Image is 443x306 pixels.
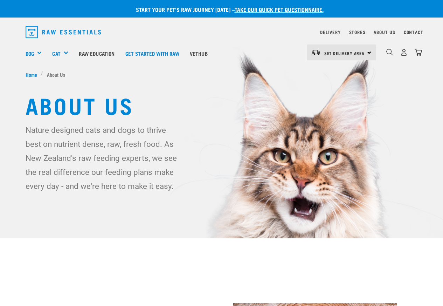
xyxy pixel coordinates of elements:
span: Home [26,71,37,78]
img: user.png [400,49,408,56]
a: Stores [349,31,366,33]
img: van-moving.png [311,49,321,55]
img: home-icon@2x.png [415,49,422,56]
a: Home [26,71,41,78]
nav: dropdown navigation [20,23,423,41]
p: Nature designed cats and dogs to thrive best on nutrient dense, raw, fresh food. As New Zealand's... [26,123,182,193]
a: Vethub [185,39,213,67]
nav: breadcrumbs [26,71,418,78]
a: Contact [404,31,423,33]
span: Set Delivery Area [324,52,365,54]
a: Get started with Raw [120,39,185,67]
a: Dog [26,49,34,57]
img: home-icon-1@2x.png [386,49,393,55]
a: Delivery [320,31,340,33]
h1: About Us [26,92,418,117]
a: Raw Education [74,39,120,67]
a: Cat [52,49,60,57]
a: About Us [374,31,395,33]
a: take our quick pet questionnaire. [235,8,324,11]
img: Raw Essentials Logo [26,26,101,38]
